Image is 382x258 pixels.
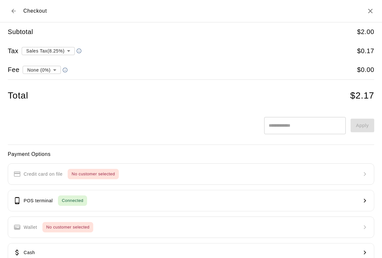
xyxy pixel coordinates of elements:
button: POS terminalConnected [8,190,374,211]
div: Sales Tax ( 8.25 %) [22,45,75,57]
h5: Fee [8,65,19,74]
h6: Payment Options [8,150,374,158]
div: None (0%) [23,64,61,76]
h5: Subtotal [8,28,33,36]
h4: $ 2.17 [350,90,374,101]
h5: $ 0.17 [357,47,374,55]
h5: $ 2.00 [357,28,374,36]
h5: Tax [8,47,18,55]
span: Connected [58,197,87,205]
button: Back to cart [8,5,19,17]
h4: Total [8,90,28,101]
p: POS terminal [24,197,53,204]
button: Close [366,7,374,15]
div: Checkout [8,5,47,17]
p: Cash [24,249,35,256]
h5: $ 0.00 [357,65,374,74]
